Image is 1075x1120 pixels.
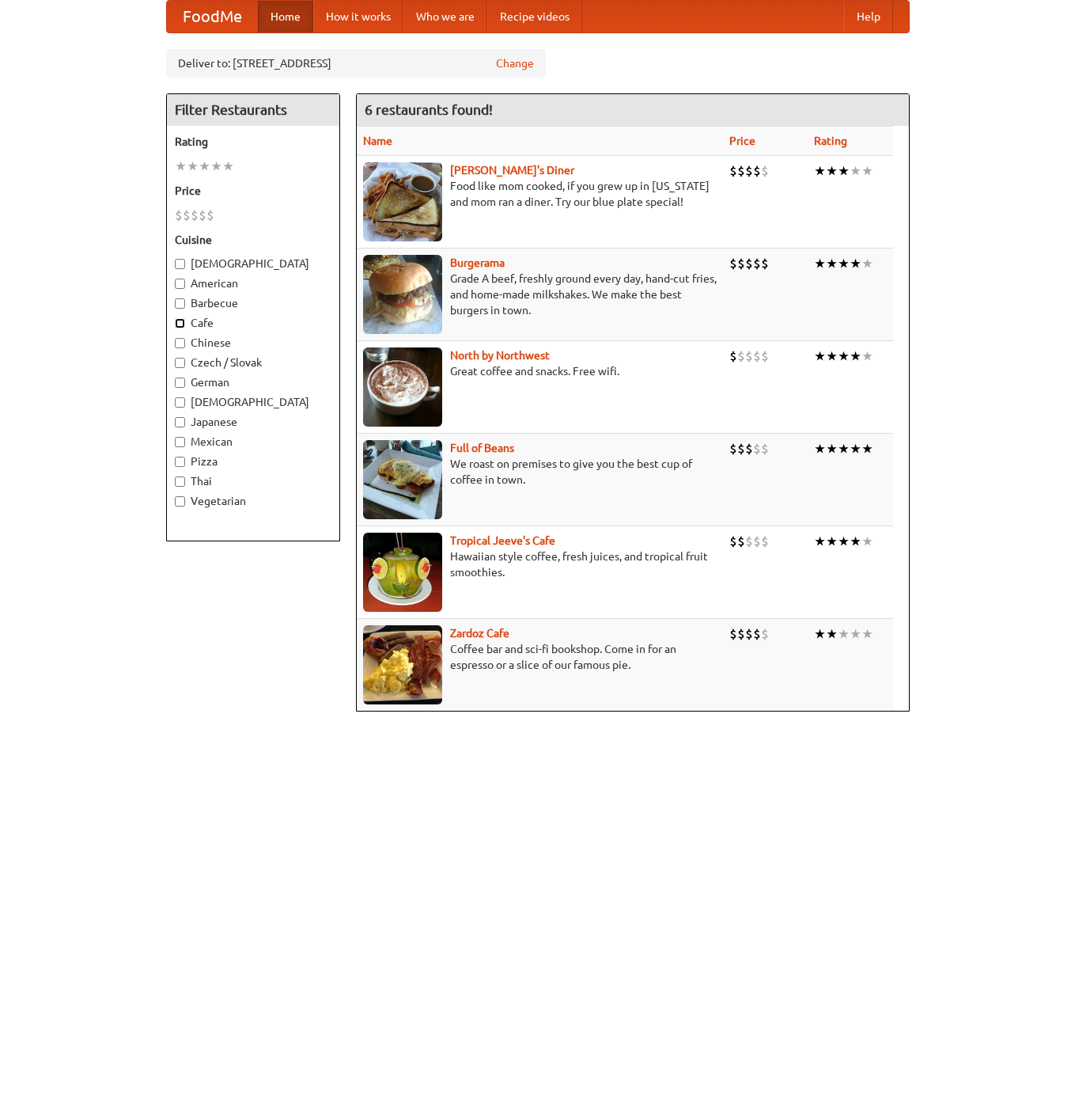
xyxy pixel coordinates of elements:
[745,255,753,272] li: $
[737,533,745,550] li: $
[745,533,753,550] li: $
[729,440,737,457] li: $
[496,55,534,71] a: Change
[363,162,442,241] img: sallys.jpg
[838,440,850,457] li: ★
[838,533,850,550] li: ★
[753,255,761,272] li: $
[729,347,737,365] li: $
[745,625,753,643] li: $
[167,1,258,32] a: FoodMe
[737,625,745,643] li: $
[861,255,873,272] li: ★
[745,440,753,457] li: $
[826,255,838,272] li: ★
[175,476,185,487] input: Thai
[450,164,574,177] b: [PERSON_NAME]'s Diner
[175,355,331,370] label: Czech / Slovak
[850,533,861,550] li: ★
[450,256,505,269] a: Burgerama
[850,625,861,643] li: ★
[826,347,838,365] li: ★
[183,207,191,224] li: $
[363,533,442,612] img: jeeves.jpg
[363,440,442,519] img: beans.jpg
[175,232,331,248] h5: Cuisine
[753,440,761,457] li: $
[313,1,403,32] a: How it works
[175,295,331,311] label: Barbecue
[729,162,737,180] li: $
[167,94,339,126] h4: Filter Restaurants
[175,437,185,447] input: Mexican
[175,496,185,507] input: Vegetarian
[175,434,331,450] label: Mexican
[850,347,861,365] li: ★
[861,533,873,550] li: ★
[175,454,331,469] label: Pizza
[363,255,442,334] img: burgerama.jpg
[175,315,331,331] label: Cafe
[861,625,873,643] li: ★
[403,1,487,32] a: Who we are
[175,183,331,199] h5: Price
[175,256,331,271] label: [DEMOGRAPHIC_DATA]
[729,533,737,550] li: $
[365,102,493,117] ng-pluralize: 6 restaurants found!
[850,255,861,272] li: ★
[222,158,234,175] li: ★
[826,533,838,550] li: ★
[729,625,737,643] li: $
[175,417,185,427] input: Japanese
[761,162,769,180] li: $
[363,641,717,673] p: Coffee bar and sci-fi bookshop. Come in for an espresso or a slice of our famous pie.
[814,625,826,643] li: ★
[814,440,826,457] li: ★
[814,255,826,272] li: ★
[838,255,850,272] li: ★
[166,49,546,78] div: Deliver to: [STREET_ADDRESS]
[761,347,769,365] li: $
[175,493,331,509] label: Vegetarian
[363,625,442,704] img: zardoz.jpg
[175,457,185,467] input: Pizza
[191,207,199,224] li: $
[175,378,185,388] input: German
[175,275,331,291] label: American
[745,347,753,365] li: $
[175,358,185,368] input: Czech / Slovak
[761,625,769,643] li: $
[175,335,331,351] label: Chinese
[175,394,331,410] label: [DEMOGRAPHIC_DATA]
[363,271,717,318] p: Grade A beef, freshly ground every day, hand-cut fries, and home-made milkshakes. We make the bes...
[450,442,514,454] a: Full of Beans
[814,135,847,147] a: Rating
[363,135,392,147] a: Name
[450,349,550,362] a: North by Northwest
[838,162,850,180] li: ★
[737,255,745,272] li: $
[737,162,745,180] li: $
[363,363,717,379] p: Great coffee and snacks. Free wifi.
[753,533,761,550] li: $
[175,279,185,289] input: American
[258,1,313,32] a: Home
[861,440,873,457] li: ★
[729,135,755,147] a: Price
[450,534,555,547] b: Tropical Jeeve's Cafe
[199,207,206,224] li: $
[838,625,850,643] li: ★
[175,207,183,224] li: $
[737,347,745,365] li: $
[363,456,717,488] p: We roast on premises to give you the best cup of coffee in town.
[850,162,861,180] li: ★
[175,259,185,269] input: [DEMOGRAPHIC_DATA]
[844,1,893,32] a: Help
[450,627,509,640] a: Zardoz Cafe
[175,374,331,390] label: German
[729,255,737,272] li: $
